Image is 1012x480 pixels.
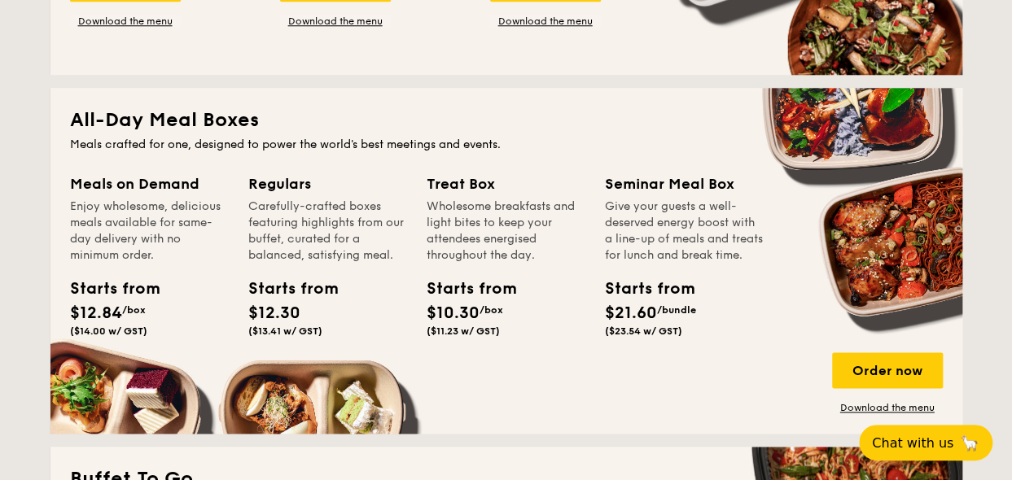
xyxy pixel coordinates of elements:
[70,15,181,28] a: Download the menu
[427,199,585,264] div: Wholesome breakfasts and light bites to keep your attendees energised throughout the day.
[605,325,682,337] span: ($23.54 w/ GST)
[657,304,696,316] span: /bundle
[248,172,407,195] div: Regulars
[70,303,122,323] span: $12.84
[832,352,943,388] div: Order now
[248,199,407,264] div: Carefully-crafted boxes featuring highlights from our buffet, curated for a balanced, satisfying ...
[70,277,143,301] div: Starts from
[70,325,147,337] span: ($14.00 w/ GST)
[427,325,500,337] span: ($11.23 w/ GST)
[605,199,764,264] div: Give your guests a well-deserved energy boost with a line-up of meals and treats for lunch and br...
[427,277,500,301] div: Starts from
[605,277,678,301] div: Starts from
[859,425,992,460] button: Chat with us🦙
[832,401,943,414] a: Download the menu
[872,435,953,451] span: Chat with us
[70,107,943,133] h2: All-Day Meal Boxes
[490,15,601,28] a: Download the menu
[122,304,146,316] span: /box
[427,303,480,323] span: $10.30
[960,434,979,452] span: 🦙
[248,303,300,323] span: $12.30
[605,303,657,323] span: $21.60
[605,172,764,195] div: Seminar Meal Box
[427,172,585,195] div: Treat Box
[248,277,322,301] div: Starts from
[70,172,229,195] div: Meals on Demand
[480,304,503,316] span: /box
[280,15,391,28] a: Download the menu
[70,199,229,264] div: Enjoy wholesome, delicious meals available for same-day delivery with no minimum order.
[248,325,322,337] span: ($13.41 w/ GST)
[70,137,943,153] div: Meals crafted for one, designed to power the world's best meetings and events.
